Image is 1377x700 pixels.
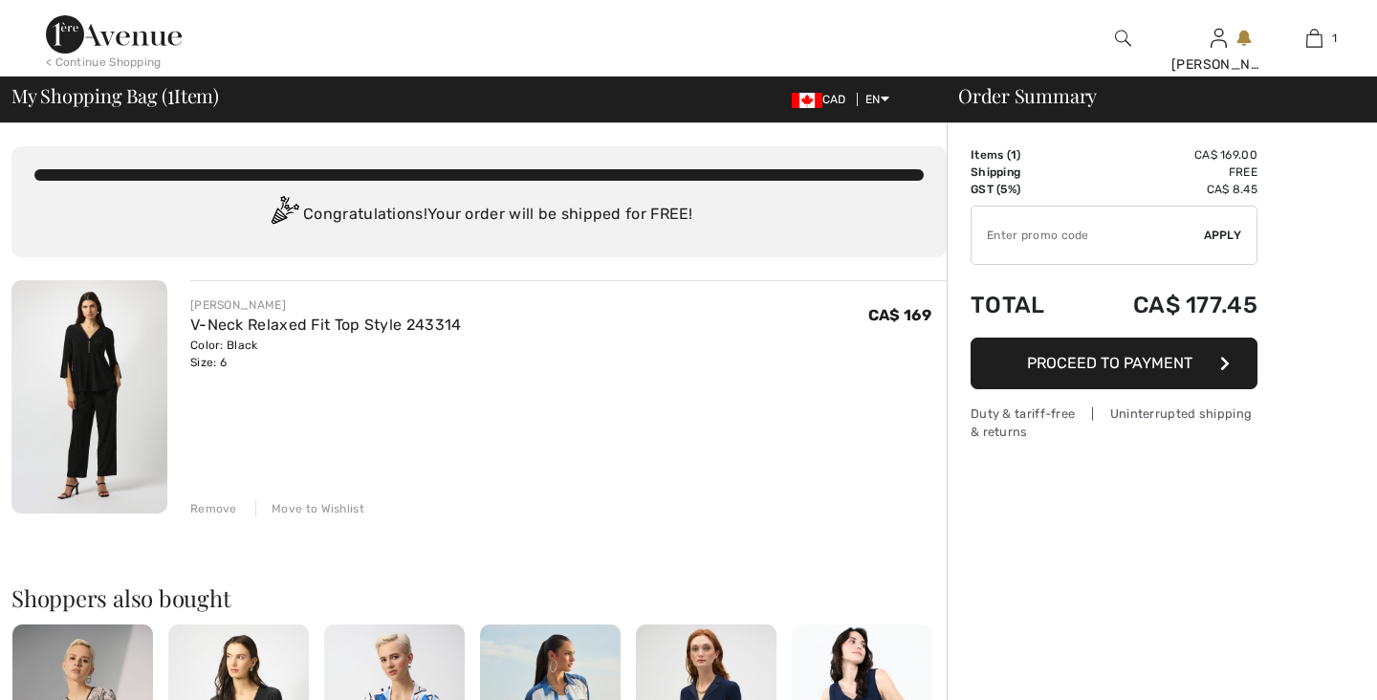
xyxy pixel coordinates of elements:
[1204,227,1242,244] span: Apply
[971,405,1257,441] div: Duty & tariff-free | Uninterrupted shipping & returns
[1332,30,1337,47] span: 1
[971,338,1257,389] button: Proceed to Payment
[190,296,462,314] div: [PERSON_NAME]
[1115,27,1131,50] img: search the website
[792,93,854,106] span: CAD
[1211,27,1227,50] img: My Info
[1306,27,1322,50] img: My Bag
[255,500,364,517] div: Move to Wishlist
[190,337,462,371] div: Color: Black Size: 6
[971,181,1078,198] td: GST (5%)
[167,81,174,106] span: 1
[190,500,237,517] div: Remove
[1078,164,1257,181] td: Free
[1078,146,1257,164] td: CA$ 169.00
[935,86,1366,105] div: Order Summary
[34,196,924,234] div: Congratulations! Your order will be shipped for FREE!
[868,306,931,324] span: CA$ 169
[190,316,462,334] a: V-Neck Relaxed Fit Top Style 243314
[792,93,822,108] img: Canadian Dollar
[971,146,1078,164] td: Items ( )
[971,273,1078,338] td: Total
[1267,27,1361,50] a: 1
[1211,29,1227,47] a: Sign In
[265,196,303,234] img: Congratulation2.svg
[971,164,1078,181] td: Shipping
[11,280,167,514] img: V-Neck Relaxed Fit Top Style 243314
[1011,148,1016,162] span: 1
[865,93,889,106] span: EN
[972,207,1204,264] input: Promo code
[1027,354,1192,372] span: Proceed to Payment
[1171,55,1265,75] div: [PERSON_NAME]
[1078,181,1257,198] td: CA$ 8.45
[46,15,182,54] img: 1ère Avenue
[1078,273,1257,338] td: CA$ 177.45
[11,86,219,105] span: My Shopping Bag ( Item)
[11,586,947,609] h2: Shoppers also bought
[46,54,162,71] div: < Continue Shopping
